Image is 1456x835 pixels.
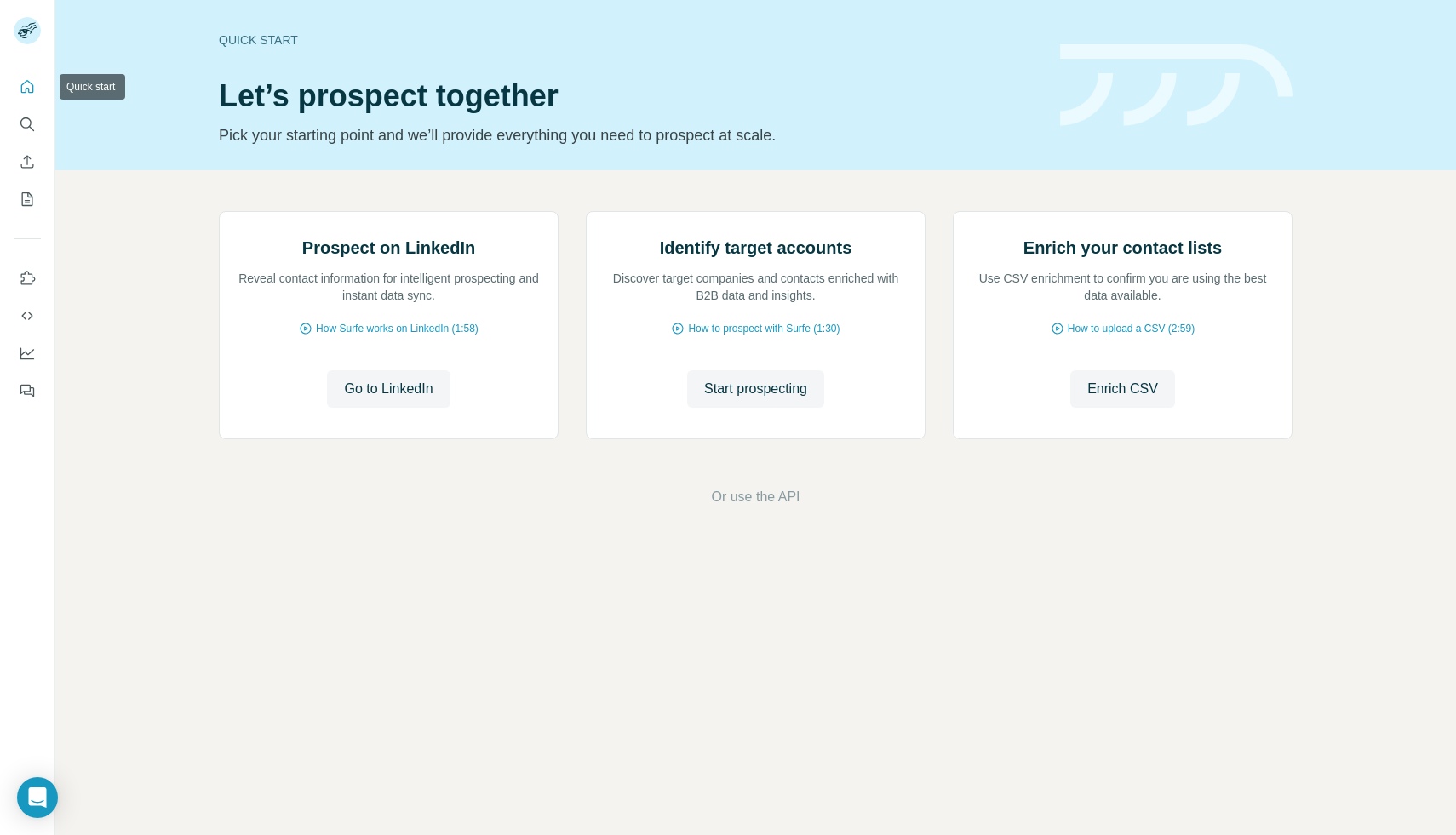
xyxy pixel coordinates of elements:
button: Search [14,109,41,140]
button: Enrich CSV [14,146,41,177]
button: My lists [14,184,41,214]
button: Start prospecting [687,370,824,408]
button: Quick start [14,71,41,102]
span: How to prospect with Surfe (1:30) [688,321,840,336]
button: Go to LinkedIn [327,370,450,408]
button: Feedback [14,375,41,406]
button: Or use the API [711,487,800,507]
span: Enrich CSV [1087,379,1158,399]
span: How Surfe works on LinkedIn (1:58) [316,321,479,336]
button: Use Surfe API [14,300,41,331]
div: Quick start [219,31,1040,49]
span: How to upload a CSV (2:59) [1068,321,1195,336]
button: Use Surfe on LinkedIn [14,263,41,294]
h2: Prospect on LinkedIn [302,236,475,260]
button: Dashboard [14,338,41,369]
h2: Enrich your contact lists [1023,236,1222,260]
span: Start prospecting [704,379,807,399]
div: Open Intercom Messenger [17,777,58,818]
p: Discover target companies and contacts enriched with B2B data and insights. [604,270,908,304]
span: Go to LinkedIn [344,379,433,399]
img: banner [1060,44,1293,127]
p: Reveal contact information for intelligent prospecting and instant data sync. [237,270,541,304]
h1: Let’s prospect together [219,79,1040,113]
p: Pick your starting point and we’ll provide everything you need to prospect at scale. [219,123,1040,147]
button: Enrich CSV [1070,370,1175,408]
h2: Identify target accounts [660,236,852,260]
p: Use CSV enrichment to confirm you are using the best data available. [971,270,1275,304]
